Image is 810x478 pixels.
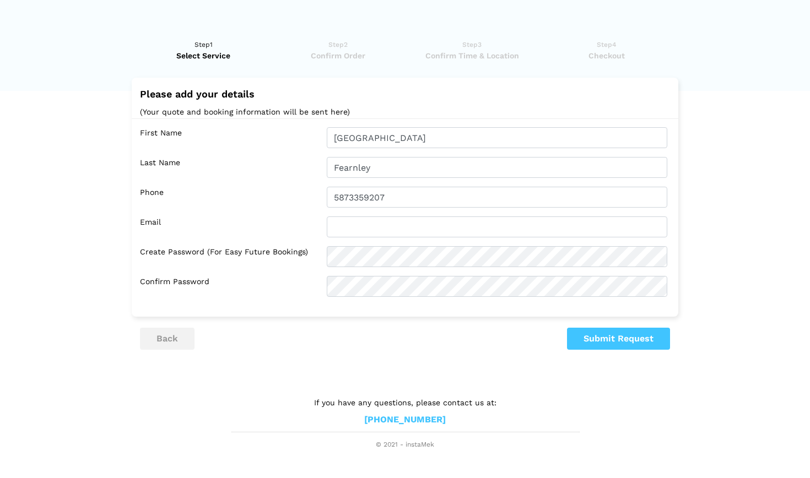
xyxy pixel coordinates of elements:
span: Confirm Order [274,50,402,61]
a: Step1 [140,39,267,61]
h2: Please add your details [140,89,670,100]
label: Email [140,216,318,237]
label: Confirm Password [140,276,318,297]
a: Step3 [408,39,536,61]
button: Submit Request [567,328,670,350]
span: © 2021 - instaMek [231,441,579,449]
p: If you have any questions, please contact us at: [231,396,579,409]
span: Select Service [140,50,267,61]
a: Step4 [543,39,670,61]
p: (Your quote and booking information will be sent here) [140,105,670,119]
label: Create Password (for easy future bookings) [140,246,318,267]
span: Confirm Time & Location [408,50,536,61]
label: Last Name [140,157,318,178]
label: Phone [140,187,318,208]
span: Checkout [543,50,670,61]
a: [PHONE_NUMBER] [364,414,446,426]
a: Step2 [274,39,402,61]
label: First Name [140,127,318,148]
button: back [140,328,195,350]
